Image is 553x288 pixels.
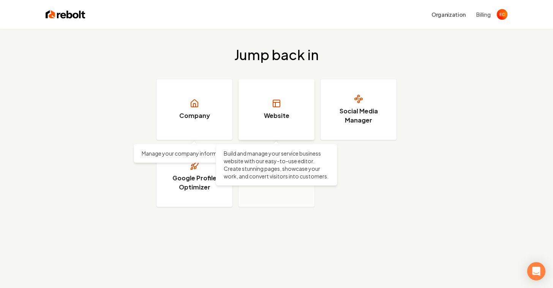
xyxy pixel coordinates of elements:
[427,8,470,21] button: Organization
[179,111,210,120] h3: Company
[224,150,329,180] p: Build and manage your service business website with our easy-to-use editor. Create stunning pages...
[142,150,247,157] p: Manage your company information.
[234,47,319,62] h2: Jump back in
[527,262,545,280] div: Open Intercom Messenger
[46,9,85,20] img: Rebolt Logo
[156,146,232,207] a: Google Profile Optimizer
[321,79,397,140] a: Social Media Manager
[156,79,232,140] a: Company
[497,9,507,20] button: Open user button
[476,11,491,18] button: Billing
[497,9,507,20] img: Eric Coon
[166,173,223,192] h3: Google Profile Optimizer
[264,111,289,120] h3: Website
[330,107,387,125] h3: Social Media Manager
[239,79,314,140] a: Website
